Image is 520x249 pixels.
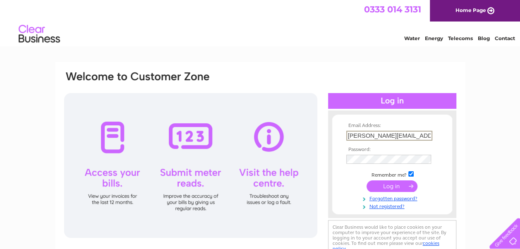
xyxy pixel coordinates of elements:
th: Password: [344,147,440,153]
th: Email Address: [344,123,440,129]
a: Not registered? [346,202,440,210]
a: Energy [425,35,443,41]
a: Contact [495,35,515,41]
a: Telecoms [448,35,473,41]
img: logo.png [18,22,60,47]
a: Water [404,35,420,41]
a: 0333 014 3131 [364,4,421,14]
div: Clear Business is a trading name of Verastar Limited (registered in [GEOGRAPHIC_DATA] No. 3667643... [65,5,456,40]
a: Forgotten password? [346,194,440,202]
a: Blog [478,35,490,41]
td: Remember me? [344,170,440,178]
input: Submit [367,180,417,192]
